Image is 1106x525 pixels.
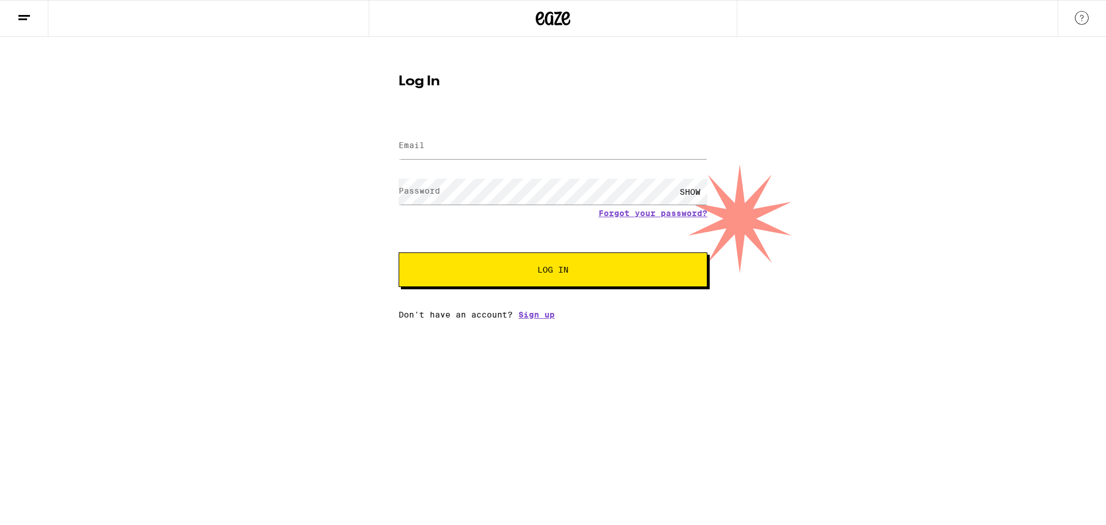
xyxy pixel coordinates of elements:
[399,186,440,195] label: Password
[599,209,707,218] a: Forgot your password?
[399,310,707,319] div: Don't have an account?
[399,75,707,89] h1: Log In
[399,133,707,159] input: Email
[518,310,555,319] a: Sign up
[399,141,425,150] label: Email
[399,252,707,287] button: Log In
[537,266,569,274] span: Log In
[673,179,707,205] div: SHOW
